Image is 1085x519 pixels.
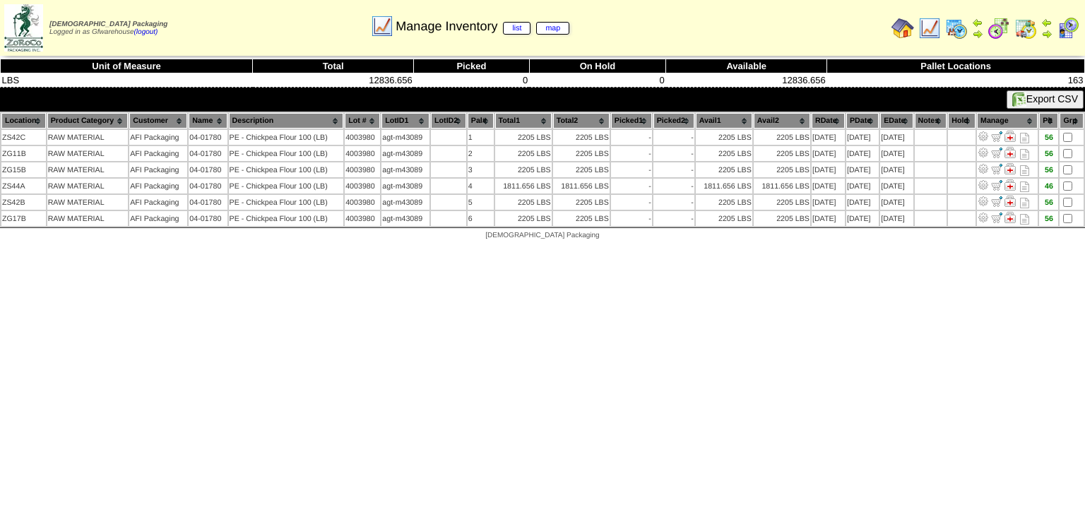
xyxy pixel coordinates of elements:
[754,146,810,161] td: 2205 LBS
[229,146,344,161] td: PE - Chickpea Flour 100 (LB)
[1014,17,1037,40] img: calendarinout.gif
[880,162,913,177] td: [DATE]
[468,130,494,145] td: 1
[1040,150,1057,158] div: 56
[129,211,187,226] td: AFI Packaging
[891,17,914,40] img: home.gif
[431,113,466,129] th: LotID2
[696,130,752,145] td: 2205 LBS
[189,195,227,210] td: 04-01780
[529,73,666,88] td: 0
[485,232,599,239] span: [DEMOGRAPHIC_DATA] Packaging
[381,130,429,145] td: agt-m43089
[991,131,1002,142] img: Move
[1020,165,1029,176] i: Note
[978,163,989,174] img: Adjust
[1004,196,1016,207] img: Manage Hold
[495,146,552,161] td: 2205 LBS
[812,195,845,210] td: [DATE]
[812,113,845,129] th: RDate
[812,146,845,161] td: [DATE]
[468,211,494,226] td: 6
[1004,163,1016,174] img: Manage Hold
[189,146,227,161] td: 04-01780
[1060,113,1084,129] th: Grp
[189,162,227,177] td: 04-01780
[1,73,253,88] td: LBS
[229,113,344,129] th: Description
[653,195,694,210] td: -
[1,179,46,193] td: ZS44A
[991,212,1002,223] img: Move
[414,59,529,73] th: Picked
[129,130,187,145] td: AFI Packaging
[978,147,989,158] img: Adjust
[468,162,494,177] td: 3
[611,130,652,145] td: -
[754,130,810,145] td: 2205 LBS
[696,146,752,161] td: 2205 LBS
[381,162,429,177] td: agt-m43089
[978,196,989,207] img: Adjust
[345,179,380,193] td: 4003980
[754,179,810,193] td: 1811.656 LBS
[991,179,1002,191] img: Move
[468,179,494,193] td: 4
[536,22,569,35] a: map
[189,113,227,129] th: Name
[1,195,46,210] td: ZS42B
[495,211,552,226] td: 2205 LBS
[918,17,941,40] img: line_graph.gif
[553,179,610,193] td: 1811.656 LBS
[47,162,129,177] td: RAW MATERIAL
[972,17,983,28] img: arrowleft.gif
[880,130,913,145] td: [DATE]
[754,113,810,129] th: Avail2
[1004,212,1016,223] img: Manage Hold
[371,15,393,37] img: line_graph.gif
[129,179,187,193] td: AFI Packaging
[1040,133,1057,142] div: 56
[1041,28,1053,40] img: arrowright.gif
[553,130,610,145] td: 2205 LBS
[653,211,694,226] td: -
[948,113,976,129] th: Hold
[345,195,380,210] td: 4003980
[345,162,380,177] td: 4003980
[529,59,666,73] th: On Hold
[1039,113,1058,129] th: Plt
[381,113,429,129] th: LotID1
[1020,149,1029,160] i: Note
[611,195,652,210] td: -
[991,196,1002,207] img: Move
[1,113,46,129] th: Location
[345,130,380,145] td: 4003980
[1004,131,1016,142] img: Manage Hold
[1040,198,1057,207] div: 56
[47,130,129,145] td: RAW MATERIAL
[880,113,913,129] th: EDate
[812,211,845,226] td: [DATE]
[696,195,752,210] td: 2205 LBS
[1040,182,1057,191] div: 46
[611,162,652,177] td: -
[381,211,429,226] td: agt-m43089
[978,212,989,223] img: Adjust
[345,146,380,161] td: 4003980
[47,179,129,193] td: RAW MATERIAL
[1020,133,1029,143] i: Note
[611,113,652,129] th: Picked1
[1040,166,1057,174] div: 56
[978,131,989,142] img: Adjust
[1041,17,1053,28] img: arrowleft.gif
[827,73,1085,88] td: 163
[1,130,46,145] td: ZS42C
[653,179,694,193] td: -
[253,59,414,73] th: Total
[846,130,879,145] td: [DATE]
[945,17,968,40] img: calendarprod.gif
[229,162,344,177] td: PE - Chickpea Flour 100 (LB)
[229,211,344,226] td: PE - Chickpea Flour 100 (LB)
[1057,17,1079,40] img: calendarcustomer.gif
[991,163,1002,174] img: Move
